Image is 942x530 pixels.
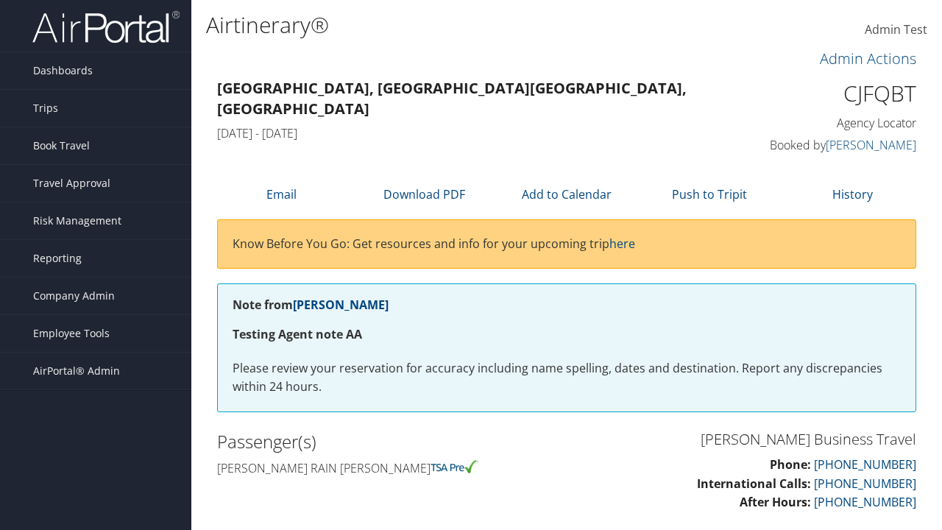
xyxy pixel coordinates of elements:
[814,494,916,510] a: [PHONE_NUMBER]
[814,476,916,492] a: [PHONE_NUMBER]
[770,456,811,473] strong: Phone:
[33,90,58,127] span: Trips
[865,21,927,38] span: Admin Test
[33,127,90,164] span: Book Travel
[233,326,362,342] strong: Testing Agent note AA
[758,115,916,131] h4: Agency Locator
[217,429,556,454] h2: Passenger(s)
[826,137,916,153] a: [PERSON_NAME]
[217,460,556,476] h4: [PERSON_NAME] rain [PERSON_NAME]
[578,429,916,450] h3: [PERSON_NAME] Business Travel
[814,456,916,473] a: [PHONE_NUMBER]
[832,186,873,202] a: History
[233,359,901,397] p: Please review your reservation for accuracy including name spelling, dates and destination. Repor...
[266,186,297,202] a: Email
[820,49,916,68] a: Admin Actions
[740,494,811,510] strong: After Hours:
[33,165,110,202] span: Travel Approval
[33,278,115,314] span: Company Admin
[697,476,811,492] strong: International Calls:
[233,235,901,254] p: Know Before You Go: Get resources and info for your upcoming trip
[206,10,687,40] h1: Airtinerary®
[758,78,916,109] h1: CJFQBT
[383,186,465,202] a: Download PDF
[233,297,389,313] strong: Note from
[32,10,180,44] img: airportal-logo.png
[672,186,747,202] a: Push to Tripit
[758,137,916,153] h4: Booked by
[293,297,389,313] a: [PERSON_NAME]
[33,315,110,352] span: Employee Tools
[609,236,635,252] a: here
[33,240,82,277] span: Reporting
[431,460,478,473] img: tsa-precheck.png
[865,7,927,53] a: Admin Test
[522,186,612,202] a: Add to Calendar
[33,202,121,239] span: Risk Management
[33,353,120,389] span: AirPortal® Admin
[33,52,93,89] span: Dashboards
[217,125,736,141] h4: [DATE] - [DATE]
[217,78,687,119] strong: [GEOGRAPHIC_DATA], [GEOGRAPHIC_DATA] [GEOGRAPHIC_DATA], [GEOGRAPHIC_DATA]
